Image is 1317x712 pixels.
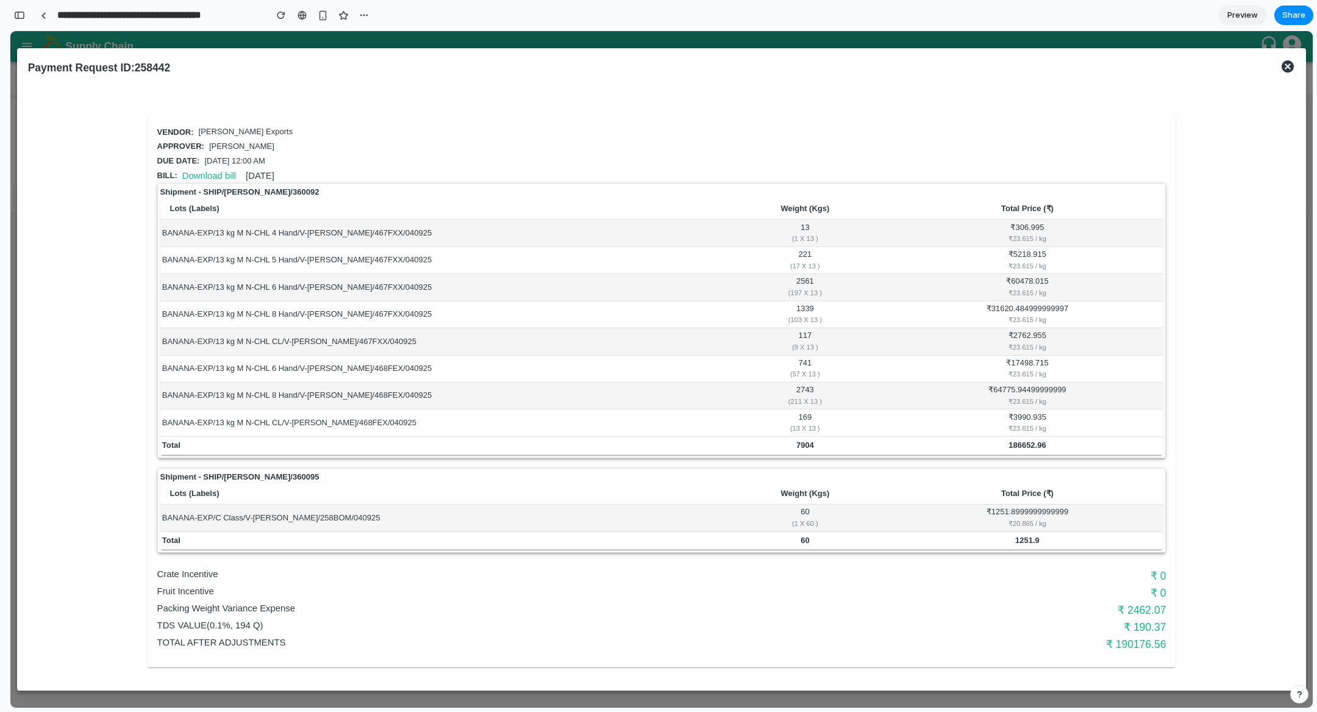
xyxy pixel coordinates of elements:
b: 7904 [786,409,804,419]
span: Due date: [147,125,190,134]
span: Bill: [147,140,167,149]
b: Total Price (₹) [991,173,1043,182]
td: ₹306.995 [881,189,1152,215]
p: Packing Weight Variance Expense [147,570,819,584]
b: Weight (Kgs) [770,458,819,467]
div: (57 X 13 ) [710,337,879,348]
a: Preview [1218,5,1267,25]
td: ₹2762.955 [881,297,1152,324]
td: ₹60478.015 [881,243,1152,270]
td: BANANA-EXP/13 kg M N-CHL 6 Hand/V-[PERSON_NAME]/468FEX/040925 [150,325,708,351]
b: Total Price (₹) [991,458,1043,467]
td: 60 [708,473,881,500]
td: BANANA-EXP/13 kg M N-CHL 8 Hand/V-[PERSON_NAME]/467FXX/040925 [150,270,708,297]
p: [PERSON_NAME] [199,110,264,121]
b: Lots (Labels) [160,458,209,467]
div: ₹23.615 / kg [883,392,1151,403]
div: (1 X 60 ) [710,487,879,498]
div: ₹23.615 / kg [883,229,1151,240]
b: 186652.96 [998,409,1035,419]
td: 1339 [708,270,881,297]
td: 13 [708,189,881,215]
h6: ₹ 190.37 [819,588,1156,605]
td: ₹5218.915 [881,216,1152,243]
span: Share [1282,9,1305,21]
button: Share [1274,5,1313,25]
td: ₹3990.935 [881,378,1152,405]
p: Crate Incentive [147,536,819,550]
p: [DATE] 12:00 AM [194,124,254,136]
td: BANANA-EXP/13 kg M N-CHL 8 Hand/V-[PERSON_NAME]/468FEX/040925 [150,351,708,378]
b: 60 [790,505,799,514]
td: 2743 [708,351,881,378]
div: ₹23.615 / kg [883,365,1151,376]
div: (9 X 13 ) [710,311,879,322]
div: ₹23.615 / kg [883,202,1151,213]
td: BANANA-EXP/13 kg M N-CHL CL/V-[PERSON_NAME]/467FXX/040925 [150,297,708,324]
h6: ₹ 0 [819,553,1156,570]
h6: ₹ 190176.56 [819,605,1156,622]
div: (13 X 13 ) [710,392,879,403]
td: ₹64775.94499999999 [881,351,1152,378]
div: (17 X 13 ) [710,229,879,240]
td: 117 [708,297,881,324]
td: ₹31620.484999999997 [881,270,1152,297]
strong: Shipment - SHIP/[PERSON_NAME]/360092 [150,155,309,167]
b: Lots (Labels) [160,173,209,182]
div: ₹20.865 / kg [883,487,1151,498]
div: (1 X 13 ) [710,202,879,213]
strong: Shipment - SHIP/[PERSON_NAME]/360095 [150,440,309,452]
td: BANANA-EXP/13 kg M N-CHL 6 Hand/V-[PERSON_NAME]/467FXX/040925 [150,243,708,270]
td: 2561 [708,243,881,270]
p: Fruit Incentive [147,553,819,567]
b: 1251.9 [1005,505,1029,514]
b: Weight (Kgs) [770,173,819,182]
h6: ₹ 2462.07 [819,570,1156,588]
td: 741 [708,325,881,351]
td: BANANA-EXP/13 kg M N-CHL 5 Hand/V-[PERSON_NAME]/467FXX/040925 [150,216,708,243]
span: Approver: [147,110,194,120]
span: [DATE] [235,140,264,149]
p: TDS VALUE(0.1%, 194 Q) [147,588,819,601]
h6: ₹ 0 [819,536,1156,553]
div: ₹23.615 / kg [883,311,1151,322]
td: BANANA-EXP/13 kg M N-CHL CL/V-[PERSON_NAME]/468FEX/040925 [150,378,708,405]
b: Payment Request ID: 258442 [18,31,160,43]
a: Download bill [172,140,226,149]
p: [PERSON_NAME] Exports [188,95,283,107]
div: (211 X 13 ) [710,365,879,376]
div: (197 X 13 ) [710,256,879,267]
td: ₹1251.8999999999999 [881,473,1152,500]
td: BANANA-EXP/13 kg M N-CHL 4 Hand/V-[PERSON_NAME]/467FXX/040925 [150,189,708,215]
div: ₹23.615 / kg [883,337,1151,348]
b: Total [152,409,170,419]
p: Total After adjustments [147,605,819,618]
td: BANANA-EXP/C Class/V-[PERSON_NAME]/258BOM/040925 [150,473,708,500]
div: (103 X 13 ) [710,283,879,294]
td: 169 [708,378,881,405]
b: Total [152,505,170,514]
span: Preview [1227,9,1258,21]
div: ₹23.615 / kg [883,256,1151,267]
div: ₹23.615 / kg [883,283,1151,294]
td: 221 [708,216,881,243]
span: Vendor: [147,96,184,106]
td: ₹17498.715 [881,325,1152,351]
